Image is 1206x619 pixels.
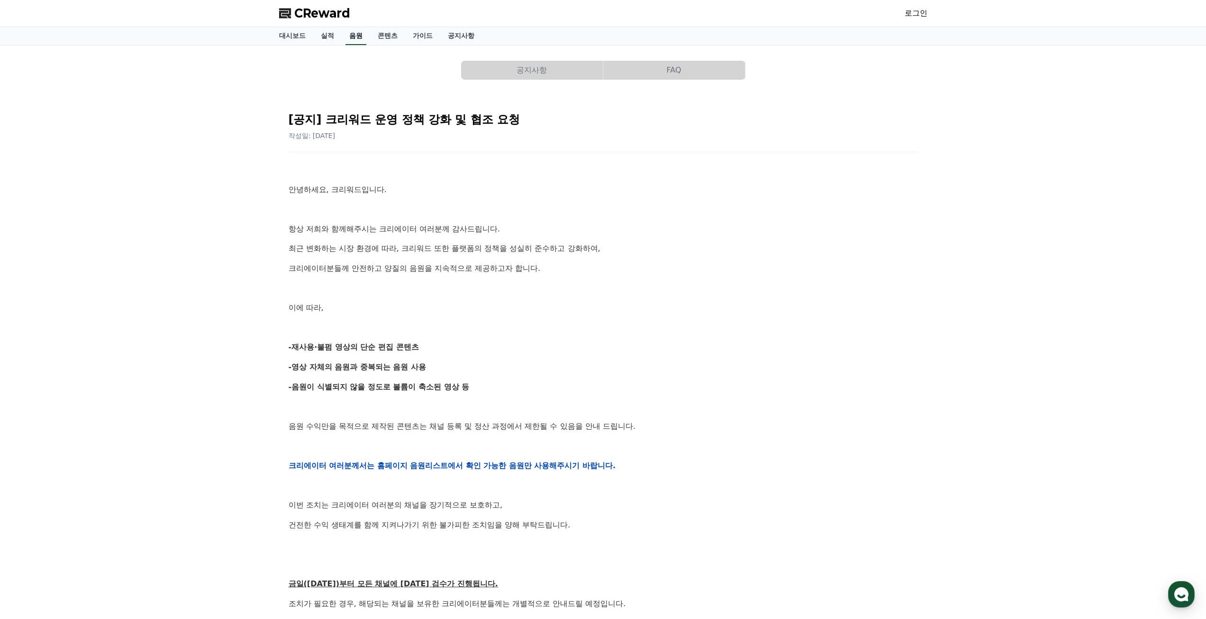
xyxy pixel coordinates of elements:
a: 대화 [63,301,122,324]
span: CReward [294,6,350,21]
strong: -영상 자체의 음원과 중복되는 음원 사용 [289,362,426,371]
a: 대시보드 [272,27,313,45]
span: 작성일: [DATE] [289,132,336,139]
a: 실적 [313,27,342,45]
p: 조치가 필요한 경우, 해당되는 채널을 보유한 크리에이터분들께는 개별적으로 안내드릴 예정입니다. [289,598,918,610]
a: 로그인 [905,8,927,19]
a: 콘텐츠 [370,27,405,45]
p: 안녕하세요, 크리워드입니다. [289,184,918,196]
strong: -음원이 식별되지 않을 정도로 볼륨이 축소된 영상 등 [289,382,470,391]
p: 이번 조치는 크리에이터 여러분의 채널을 장기적으로 보호하고, [289,499,918,511]
a: 홈 [3,301,63,324]
p: 항상 저희와 함께해주시는 크리에이터 여러분께 감사드립니다. [289,223,918,235]
a: 음원 [345,27,366,45]
span: 대화 [87,315,98,323]
p: 최근 변화하는 시장 환경에 따라, 크리워드 또한 플랫폼의 정책을 성실히 준수하고 강화하여, [289,242,918,255]
a: 가이드 [405,27,440,45]
button: FAQ [603,61,745,80]
p: 음원 수익만을 목적으로 제작된 콘텐츠는 채널 등록 및 정산 과정에서 제한될 수 있음을 안내 드립니다. [289,420,918,433]
span: 홈 [30,315,36,323]
u: 금일([DATE])부터 모든 채널에 [DATE] 검수가 진행됩니다. [289,579,498,588]
strong: 크리에이터 여러분께서는 홈페이지 음원리스트에서 확인 가능한 음원만 사용해주시기 바랍니다. [289,461,616,470]
a: 공지사항 [440,27,482,45]
a: 설정 [122,301,182,324]
strong: -재사용·불펌 영상의 단순 편집 콘텐츠 [289,342,419,351]
p: 이에 따라, [289,302,918,314]
button: 공지사항 [461,61,603,80]
span: 설정 [146,315,158,323]
a: FAQ [603,61,745,80]
a: CReward [279,6,350,21]
h2: [공지] 크리워드 운영 정책 강화 및 협조 요청 [289,112,918,127]
p: 크리에이터분들께 안전하고 양질의 음원을 지속적으로 제공하고자 합니다. [289,262,918,275]
p: 건전한 수익 생태계를 함께 지켜나가기 위한 불가피한 조치임을 양해 부탁드립니다. [289,519,918,531]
